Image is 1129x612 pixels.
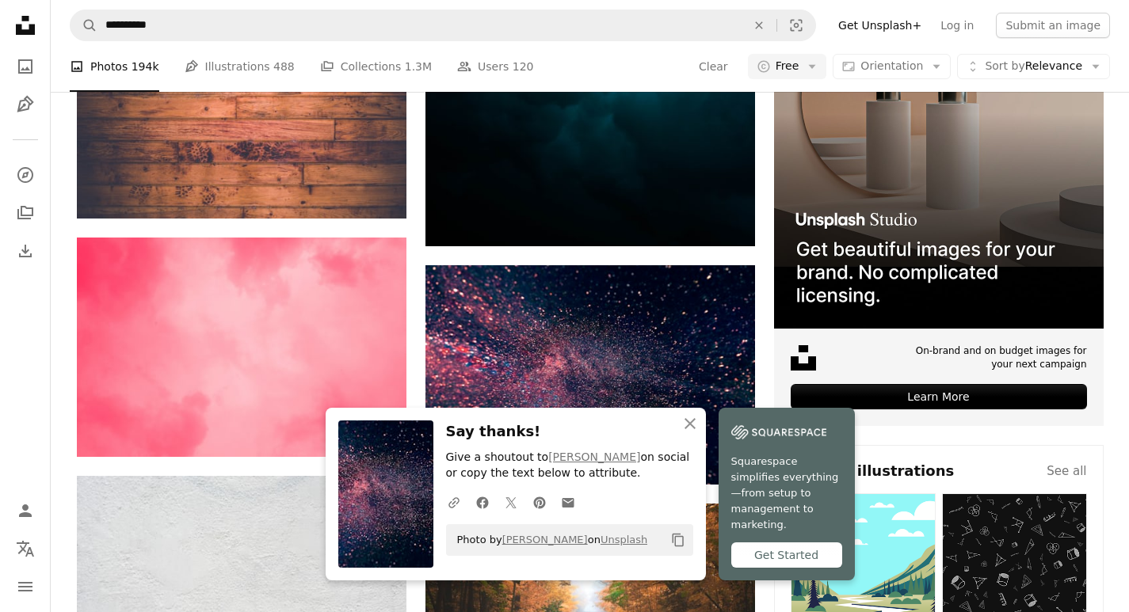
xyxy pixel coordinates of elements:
a: Illustrations 488 [185,41,295,92]
button: Sort byRelevance [957,54,1110,79]
span: Sort by [985,59,1024,72]
button: Orientation [833,54,951,79]
div: Get Started [731,542,842,568]
a: [PERSON_NAME] [548,450,640,463]
span: Squarespace simplifies everything—from setup to management to marketing. [731,454,842,533]
a: Share on Twitter [497,486,525,518]
button: Copy to clipboard [665,526,692,553]
a: See all [1047,462,1086,481]
a: Illustrations [10,89,41,120]
span: Relevance [985,59,1082,74]
a: a pink sky with a plane flying in the sky [77,340,406,354]
a: blue skies filled of stars [425,367,755,382]
a: Download History [10,235,41,267]
a: brown wooden board [77,101,406,116]
button: Search Unsplash [71,10,97,40]
a: Share on Pinterest [525,486,554,518]
img: blue skies filled of stars [425,265,755,485]
a: Unsplash [601,534,647,545]
a: Users 120 [457,41,533,92]
h4: Related illustrations [791,462,955,481]
a: Share on Facebook [468,486,497,518]
h3: Say thanks! [446,420,693,443]
form: Find visuals sitewide [70,10,816,41]
a: a large body of water under a cloudy sky [425,116,755,130]
img: file-1631678316303-ed18b8b5cb9cimage [791,345,816,371]
a: Home — Unsplash [10,10,41,44]
a: Get Unsplash+ [829,13,931,38]
a: a black and white cat laying on top of a white wall [77,579,406,593]
span: 1.3M [405,58,432,75]
button: Clear [742,10,776,40]
span: 120 [513,58,534,75]
img: file-1747939142011-51e5cc87e3c9 [731,420,826,444]
span: Free [776,59,799,74]
button: Language [10,533,41,564]
button: Menu [10,571,41,602]
button: Submit an image [996,13,1110,38]
span: Orientation [860,59,923,72]
a: Squarespace simplifies everything—from setup to management to marketing.Get Started [719,408,855,580]
div: Learn More [791,384,1087,409]
a: Collections 1.3M [320,41,432,92]
a: Collections [10,197,41,229]
button: Visual search [777,10,815,40]
span: 488 [273,58,295,75]
a: [PERSON_NAME] [502,534,588,545]
img: a pink sky with a plane flying in the sky [77,238,406,457]
a: Log in [931,13,983,38]
span: On-brand and on budget images for your next campaign [905,344,1087,371]
a: Photos [10,51,41,82]
a: Share over email [554,486,582,518]
button: Free [748,54,827,79]
a: Explore [10,159,41,191]
p: Give a shoutout to on social or copy the text below to attribute. [446,450,693,481]
button: Clear [698,54,729,79]
a: Log in / Sign up [10,495,41,526]
span: Photo by on [449,527,648,553]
